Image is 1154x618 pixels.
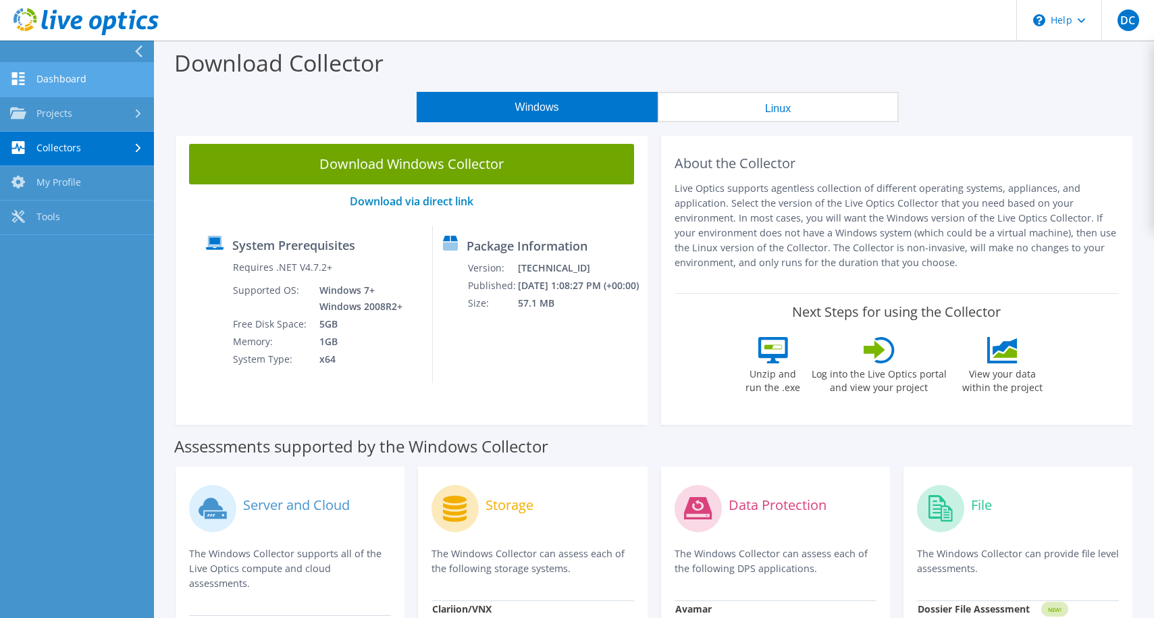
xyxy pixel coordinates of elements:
[309,282,405,315] td: Windows 7+ Windows 2008R2+
[517,277,641,294] td: [DATE] 1:08:27 PM (+00:00)
[417,92,658,122] button: Windows
[309,315,405,333] td: 5GB
[792,304,1001,320] label: Next Steps for using the Collector
[174,440,548,453] label: Assessments supported by the Windows Collector
[918,602,1030,615] strong: Dossier File Assessment
[517,259,641,277] td: [TECHNICAL_ID]
[729,498,827,512] label: Data Protection
[917,546,1119,576] p: The Windows Collector can provide file level assessments.
[467,259,517,277] td: Version:
[675,546,876,576] p: The Windows Collector can assess each of the following DPS applications.
[971,498,992,512] label: File
[1118,9,1139,31] span: DC
[811,363,947,394] label: Log into the Live Optics portal and view your project
[467,239,587,253] label: Package Information
[517,294,641,312] td: 57.1 MB
[675,155,1120,172] h2: About the Collector
[467,294,517,312] td: Size:
[243,498,350,512] label: Server and Cloud
[232,351,309,368] td: System Type:
[189,144,634,184] a: Download Windows Collector
[174,47,384,78] label: Download Collector
[189,546,391,591] p: The Windows Collector supports all of the Live Optics compute and cloud assessments.
[233,261,332,274] label: Requires .NET V4.7.2+
[1033,14,1045,26] svg: \n
[954,363,1051,394] label: View your data within the project
[232,315,309,333] td: Free Disk Space:
[431,546,633,576] p: The Windows Collector can assess each of the following storage systems.
[675,602,712,615] strong: Avamar
[232,282,309,315] td: Supported OS:
[309,333,405,351] td: 1GB
[467,277,517,294] td: Published:
[1047,606,1061,613] tspan: NEW!
[232,238,355,252] label: System Prerequisites
[432,602,492,615] strong: Clariion/VNX
[350,194,473,209] a: Download via direct link
[675,181,1120,270] p: Live Optics supports agentless collection of different operating systems, appliances, and applica...
[486,498,533,512] label: Storage
[232,333,309,351] td: Memory:
[309,351,405,368] td: x64
[658,92,899,122] button: Linux
[742,363,804,394] label: Unzip and run the .exe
